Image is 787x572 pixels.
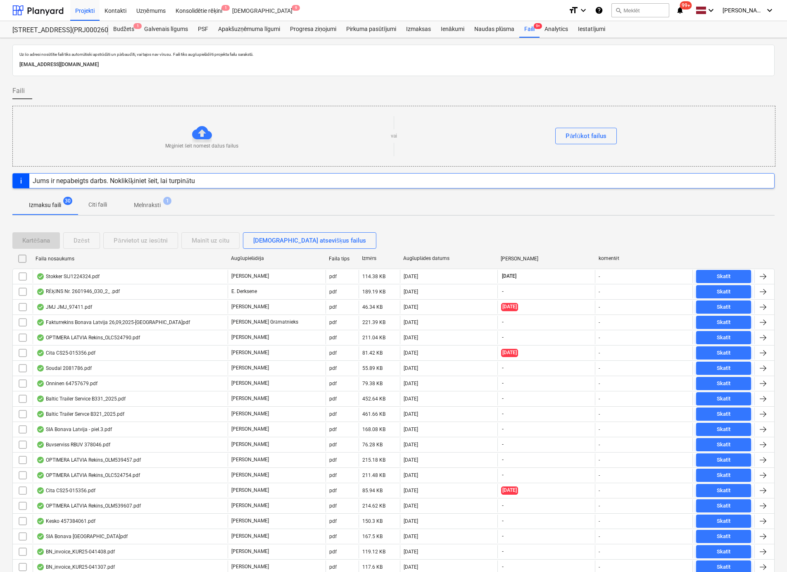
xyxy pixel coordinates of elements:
[36,304,92,310] div: JMJ JMJ_97411.pdf
[501,472,504,479] span: -
[746,532,787,572] iframe: Chat Widget
[36,334,140,341] div: OPTIMERA LATVIA Rekins_OLC524790.pdf
[329,549,337,555] div: pdf
[362,472,385,478] div: 211.48 KB
[231,365,269,372] p: [PERSON_NAME]
[36,288,120,295] div: RĒĶINS Nr. 2601946_030_2_ .pdf
[108,21,139,38] div: Budžets
[599,503,600,509] div: -
[36,304,45,310] div: OCR pabeigts
[566,131,606,141] div: Pārlūkot failus
[133,23,142,29] span: 1
[501,533,504,540] span: -
[404,411,418,417] div: [DATE]
[676,5,684,15] i: notifications
[501,273,517,280] span: [DATE]
[231,533,269,540] p: [PERSON_NAME]
[696,484,751,497] button: Skatīt
[36,533,45,540] div: OCR pabeigts
[285,21,341,38] a: Progresa ziņojumi
[696,331,751,344] button: Skatīt
[501,441,504,448] span: -
[696,270,751,283] button: Skatīt
[329,503,337,509] div: pdf
[36,487,95,494] div: Cita CS25-015356.pdf
[696,377,751,390] button: Skatīt
[329,488,337,493] div: pdf
[568,5,578,15] i: format_size
[231,487,269,494] p: [PERSON_NAME]
[717,486,731,496] div: Skatīt
[362,255,397,262] div: Izmērs
[36,548,115,555] div: BN_invoice_KUR25-041408.pdf
[717,547,731,557] div: Skatīt
[362,411,385,417] div: 461.66 KB
[163,197,171,205] span: 1
[329,518,337,524] div: pdf
[696,408,751,421] button: Skatīt
[717,562,731,572] div: Skatīt
[231,563,269,570] p: [PERSON_NAME]
[599,396,600,402] div: -
[404,304,418,310] div: [DATE]
[501,334,504,341] span: -
[29,201,61,210] p: Izmaksu faili
[599,442,600,448] div: -
[599,549,600,555] div: -
[36,548,45,555] div: OCR pabeigts
[599,381,600,386] div: -
[36,533,128,540] div: SIA Bonava [GEOGRAPHIC_DATA]pdf
[362,564,383,570] div: 117.6 KB
[404,365,418,371] div: [DATE]
[540,21,573,38] div: Analytics
[595,5,603,15] i: Zināšanu pamats
[292,5,300,11] span: 9
[36,472,45,479] div: OCR pabeigts
[436,21,469,38] a: Ienākumi
[391,133,397,140] p: vai
[362,319,385,325] div: 221.39 KB
[717,333,731,343] div: Skatīt
[329,427,337,432] div: pdf
[404,457,418,463] div: [DATE]
[134,201,161,210] p: Melnraksti
[329,564,337,570] div: pdf
[404,274,418,279] div: [DATE]
[231,517,269,524] p: [PERSON_NAME]
[717,455,731,465] div: Skatīt
[501,426,504,433] span: -
[599,274,600,279] div: -
[36,441,45,448] div: OCR pabeigts
[501,502,504,509] span: -
[573,21,610,38] a: Iestatījumi
[696,423,751,436] button: Skatīt
[231,395,269,402] p: [PERSON_NAME]
[139,21,193,38] div: Galvenais līgums
[501,349,518,357] span: [DATE]
[341,21,401,38] div: Pirkuma pasūtījumi
[329,256,355,262] div: Faila tips
[599,304,600,310] div: -
[717,410,731,419] div: Skatīt
[329,350,337,356] div: pdf
[696,545,751,558] button: Skatīt
[404,518,418,524] div: [DATE]
[253,235,366,246] div: [DEMOGRAPHIC_DATA] atsevišķus failus
[501,365,504,372] span: -
[362,427,385,432] div: 168.08 KB
[404,488,418,493] div: [DATE]
[717,532,731,541] div: Skatīt
[501,303,518,311] span: [DATE]
[362,534,383,539] div: 167.5 KB
[599,457,600,463] div: -
[404,564,418,570] div: [DATE]
[717,394,731,404] div: Skatīt
[12,106,775,167] div: Mēģiniet šeit nomest dažus failusvaiPārlūkot failus
[36,503,141,509] div: OPTIMERA LATVIA Rekins_OLM539607.pdf
[599,472,600,478] div: -
[329,472,337,478] div: pdf
[193,21,213,38] a: PSF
